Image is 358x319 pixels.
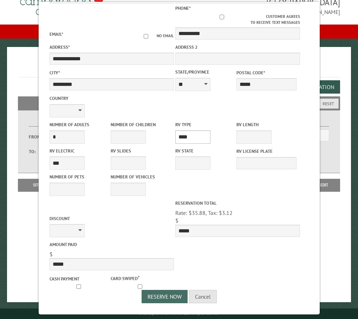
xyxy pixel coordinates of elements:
[49,95,174,102] label: Country
[137,274,139,279] a: ?
[175,121,235,128] label: RV Type
[18,58,340,77] h1: Reservations
[49,44,174,50] label: Address
[175,5,191,11] label: Phone
[175,69,235,75] label: State/Province
[142,290,188,303] button: Reserve Now
[178,15,266,19] input: Customer agrees to receive text messages
[110,121,170,128] label: Number of Children
[49,241,174,248] label: Amount paid
[175,14,300,26] label: Customer agrees to receive text messages
[29,148,47,155] label: To:
[135,33,174,39] label: No email
[49,174,109,180] label: Number of Pets
[49,148,109,154] label: RV Electric
[110,148,170,154] label: RV Slides
[175,44,300,50] label: Address 2
[21,179,52,191] th: Site
[318,99,339,109] button: Reset
[49,215,174,222] label: Discount
[175,200,300,206] label: Reservation Total
[49,276,109,282] label: Cash payment
[189,290,217,303] button: Cancel
[49,31,63,37] label: Email
[236,148,296,155] label: RV License Plate
[139,311,219,316] small: © Campground Commander LLC. All rights reserved.
[29,134,47,140] label: From:
[175,209,233,216] span: Rate: $35.88, Tax: $3.12
[308,179,340,191] th: Edit
[135,34,157,39] input: No email
[49,69,174,76] label: City
[49,121,109,128] label: Number of Adults
[29,118,102,127] label: Dates
[18,96,340,110] h2: Filters
[236,69,296,76] label: Postal Code
[110,174,170,180] label: Number of Vehicles
[49,251,52,258] span: $
[236,121,296,128] label: RV Length
[175,217,178,224] span: $
[110,274,170,282] label: Card swiped
[175,148,235,154] label: RV State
